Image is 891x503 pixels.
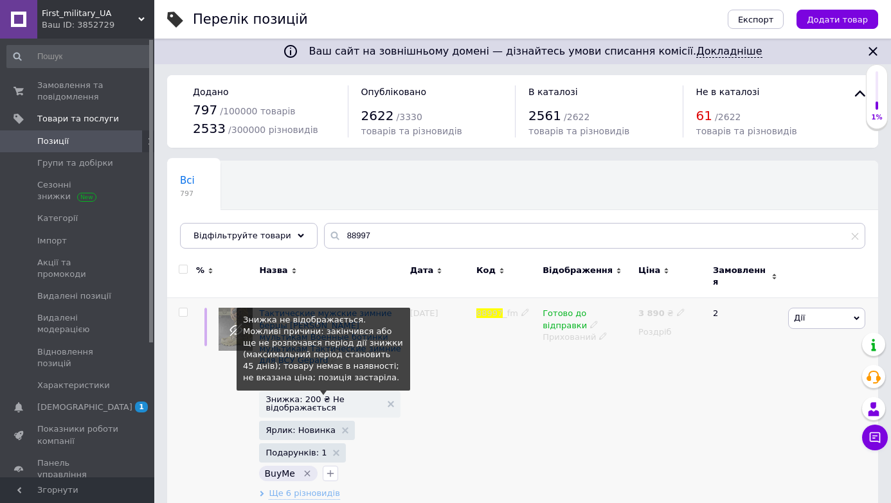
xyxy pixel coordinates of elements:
[715,112,741,122] span: / 2622
[696,108,712,123] span: 61
[265,448,327,457] span: Подарунків: 1
[397,112,422,122] span: / 3330
[528,126,629,136] span: товарів та різновидів
[37,290,111,302] span: Видалені позиції
[37,423,119,446] span: Показники роботи компанії
[37,213,78,224] span: Категорії
[193,102,217,118] span: 797
[638,265,660,276] span: Ціна
[696,45,762,58] a: Докладніше
[696,87,760,97] span: Не в каталозі
[180,175,195,186] span: Всі
[194,231,291,240] span: Відфільтруйте товари
[302,468,312,479] svg: Видалити мітку
[638,308,665,318] b: 3 890
[410,265,434,276] span: Дата
[794,313,805,322] span: Дії
[220,106,295,116] span: / 100000 товарів
[696,126,797,136] span: товарів та різновидів
[476,308,503,318] span: 88997
[37,257,119,280] span: Акції та промокоди
[476,265,496,276] span: Код
[361,126,462,136] span: товарів та різновидів
[865,44,881,59] svg: Закрити
[193,121,226,136] span: 2533
[324,223,865,249] input: Пошук по назві позиції, артикулу і пошуковим запитам
[37,157,113,169] span: Групи та добірки
[37,312,119,335] span: Видалені модерацією
[564,112,589,122] span: / 2622
[228,125,318,135] span: / 300000 різновидів
[862,425,888,450] button: Чат з покупцем
[37,457,119,481] span: Панель управління
[6,45,152,68] input: Пошук
[309,45,762,58] span: Ваш сайт на зовнішньому домені — дізнайтесь умови списання комісії.
[37,179,119,202] span: Сезонні знижки
[243,314,404,384] div: Знижка не відображається. Можливі причини: закінчився або ще не розпочався період дії знижки (мак...
[219,308,253,351] img: Тактические мужские зимние берцы Гепард мультикам Военные ботинки мультикам Тактические зимние дл...
[638,308,685,319] div: ₴
[193,87,228,97] span: Додано
[738,15,774,24] span: Експорт
[42,8,138,19] span: First_military_UA
[361,108,394,123] span: 2622
[196,265,204,276] span: %
[37,380,110,391] span: Характеристики
[264,468,294,479] span: BuyMe
[37,402,132,413] span: [DEMOGRAPHIC_DATA]
[503,308,518,318] span: _fm
[37,136,69,147] span: Позиції
[543,265,613,276] span: Відображення
[528,108,561,123] span: 2561
[713,265,768,288] span: Замовлення
[37,80,119,103] span: Замовлення та повідомлення
[180,189,195,199] span: 797
[361,87,427,97] span: Опубліковано
[269,488,339,500] span: Ще 6 різновидів
[37,113,119,125] span: Товари та послуги
[867,113,887,122] div: 1%
[265,395,381,412] span: Знижка: 200 ₴ Не відображається
[528,87,578,97] span: В каталозі
[807,15,868,24] span: Додати товар
[259,265,287,276] span: Назва
[728,10,784,29] button: Експорт
[135,402,148,412] span: 1
[543,331,632,343] div: Прихований
[37,235,67,247] span: Імпорт
[265,426,336,434] span: Ярлик: Новинка
[543,308,587,333] span: Готово до відправки
[797,10,878,29] button: Додати товар
[638,326,702,338] div: Роздріб
[193,13,308,26] div: Перелік позицій
[37,346,119,369] span: Відновлення позицій
[42,19,154,31] div: Ваш ID: 3852729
